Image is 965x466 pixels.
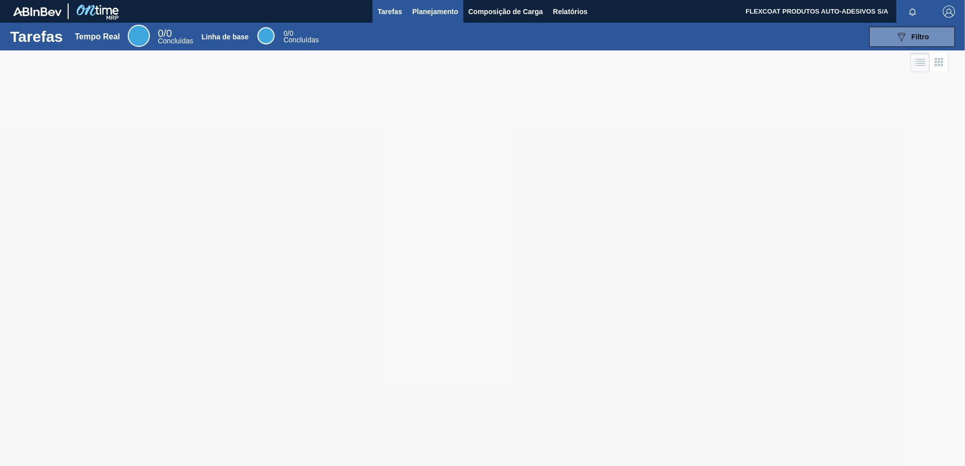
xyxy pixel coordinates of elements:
[378,6,402,18] span: Tarefas
[553,6,587,18] span: Relatórios
[257,27,275,44] div: Base Line
[75,32,120,41] div: Tempo Real
[468,6,543,18] span: Composição de Carga
[943,6,955,18] img: Logout
[128,25,150,47] div: Real Time
[13,7,62,16] img: TNhmsLtSVTkK8tSr43FrP2fwEKptu5GPRR3wAAAABJRU5ErkJggg==
[284,29,293,37] span: / 0
[869,27,955,47] button: Filtro
[158,29,193,44] div: Real Time
[158,37,193,45] span: Concluídas
[412,6,458,18] span: Planejamento
[158,28,164,39] span: 0
[10,31,63,42] h1: Tarefas
[284,30,319,43] div: Base Line
[896,5,929,19] button: Notificações
[912,33,929,41] span: Filtro
[284,36,319,44] span: Concluídas
[284,29,288,37] span: 0
[201,33,248,41] div: Linha de base
[158,28,172,39] span: / 0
